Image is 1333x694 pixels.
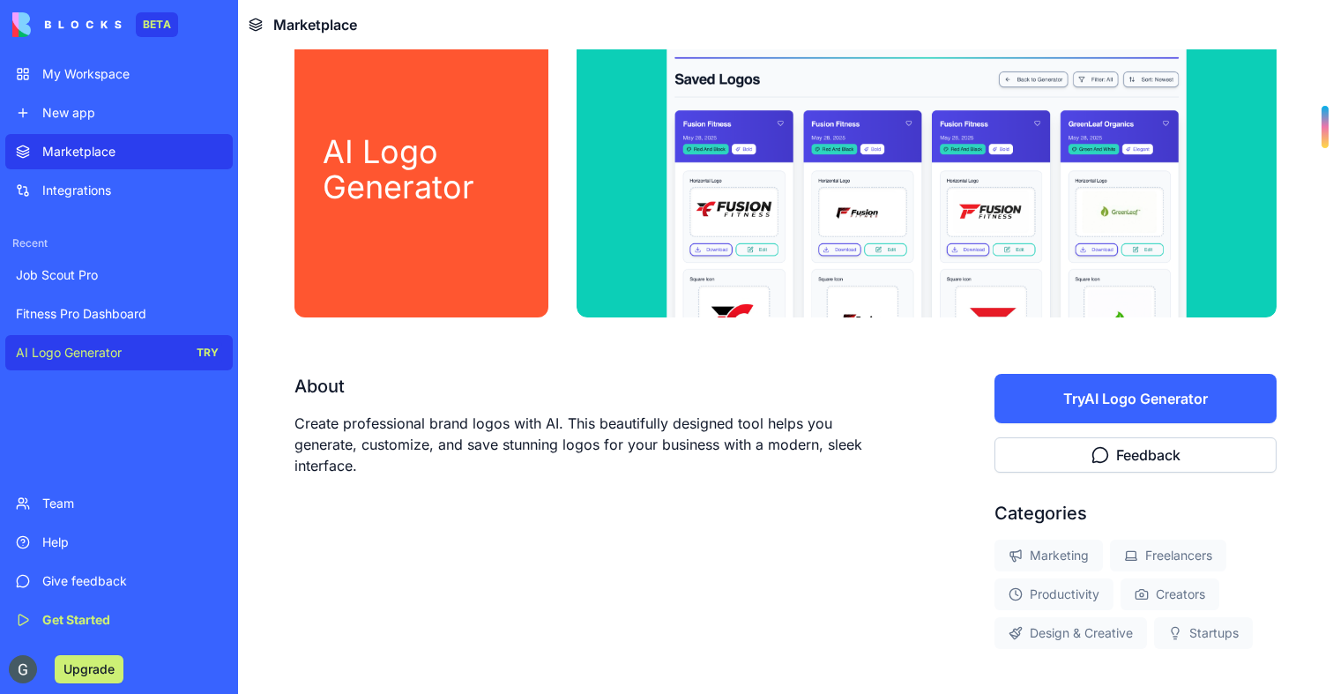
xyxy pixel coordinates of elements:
[5,236,233,250] span: Recent
[16,344,181,362] div: AI Logo Generator
[323,134,520,205] div: AI Logo Generator
[5,95,233,131] a: New app
[55,655,123,683] button: Upgrade
[294,413,882,476] p: Create professional brand logos with AI. This beautifully designed tool helps you generate, custo...
[273,14,357,35] span: Marketplace
[55,660,123,677] a: Upgrade
[994,578,1113,610] div: Productivity
[5,56,233,92] a: My Workspace
[42,611,222,629] div: Get Started
[1121,578,1219,610] div: Creators
[994,501,1277,526] div: Categories
[42,182,222,199] div: Integrations
[5,525,233,560] a: Help
[9,655,37,683] img: ACg8ocJh8S8KHPE7H5A_ovVCZxxrP21whCCW4hlpnAkGUnwonr4SGg=s96-c
[1154,617,1253,649] div: Startups
[16,305,222,323] div: Fitness Pro Dashboard
[16,266,222,284] div: Job Scout Pro
[42,65,222,83] div: My Workspace
[136,12,178,37] div: BETA
[12,12,122,37] img: logo
[994,374,1277,423] button: TryAI Logo Generator
[193,342,222,363] div: TRY
[294,374,882,399] div: About
[42,572,222,590] div: Give feedback
[994,540,1103,571] div: Marketing
[5,134,233,169] a: Marketplace
[994,437,1277,473] button: Feedback
[42,495,222,512] div: Team
[42,143,222,160] div: Marketplace
[5,257,233,293] a: Job Scout Pro
[5,335,233,370] a: AI Logo GeneratorTRY
[42,534,222,551] div: Help
[5,173,233,208] a: Integrations
[994,617,1147,649] div: Design & Creative
[1110,540,1226,571] div: Freelancers
[12,12,178,37] a: BETA
[5,486,233,521] a: Team
[5,563,233,599] a: Give feedback
[5,602,233,638] a: Get Started
[42,104,222,122] div: New app
[5,296,233,332] a: Fitness Pro Dashboard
